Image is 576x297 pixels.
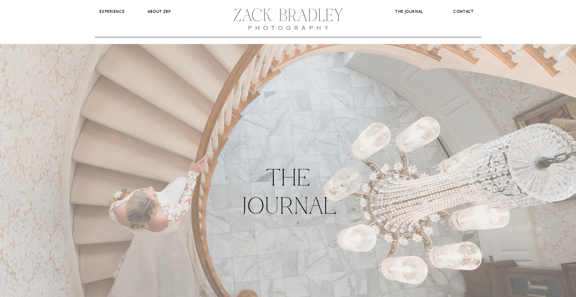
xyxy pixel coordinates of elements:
b: The Journal [395,9,423,14]
h2: The Journal [242,165,334,220]
a: About ZBP [142,8,177,15]
a: CONTACT [448,8,480,15]
a: The Journal [390,8,428,15]
b: About ZBP [148,9,171,14]
b: Experience [100,9,125,14]
a: Experience [95,8,130,15]
b: CONTACT [453,9,474,14]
